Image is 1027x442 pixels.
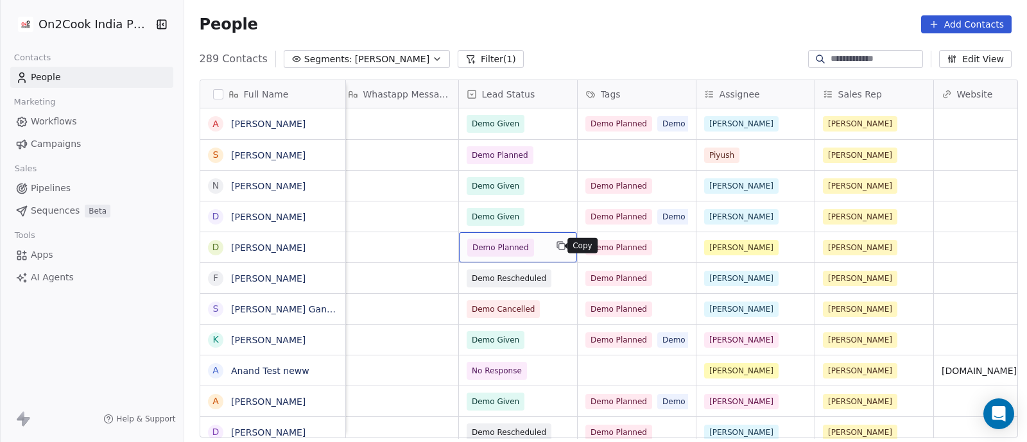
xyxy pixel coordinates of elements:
[200,15,258,34] span: People
[823,209,897,225] span: [PERSON_NAME]
[212,117,219,131] div: A
[983,398,1014,429] div: Open Intercom Messenger
[939,50,1012,68] button: Edit View
[472,395,519,408] span: Demo Given
[304,53,352,66] span: Segments:
[212,179,218,192] div: N
[15,13,145,35] button: On2Cook India Pvt. Ltd.
[212,241,219,254] div: D
[18,17,33,32] img: on2cook%20logo-04%20copy.jpg
[704,148,739,163] span: Piyush
[696,80,815,108] div: Assignee
[585,240,652,255] span: Demo Planned
[921,15,1012,33] button: Add Contacts
[823,148,897,163] span: [PERSON_NAME]
[213,271,218,285] div: F
[704,425,779,440] span: [PERSON_NAME]
[838,88,882,101] span: Sales Rep
[212,302,218,316] div: S
[704,209,779,225] span: [PERSON_NAME]
[363,88,451,101] span: Whastapp Message
[472,241,529,254] span: Demo Planned
[823,332,897,348] span: [PERSON_NAME]
[10,267,173,288] a: AI Agents
[585,271,652,286] span: Demo Planned
[704,394,779,409] span: [PERSON_NAME]
[10,244,173,266] a: Apps
[244,88,289,101] span: Full Name
[472,117,519,130] span: Demo Given
[585,425,652,440] span: Demo Planned
[472,210,519,223] span: Demo Given
[704,240,779,255] span: [PERSON_NAME]
[704,116,779,132] span: [PERSON_NAME]
[10,111,173,132] a: Workflows
[578,80,696,108] div: Tags
[823,425,897,440] span: [PERSON_NAME]
[720,88,760,101] span: Assignee
[601,88,621,101] span: Tags
[31,182,71,195] span: Pipelines
[472,149,528,162] span: Demo Planned
[231,150,306,160] a: [PERSON_NAME]
[704,302,779,317] span: [PERSON_NAME]
[231,273,306,284] a: [PERSON_NAME]
[585,116,652,132] span: Demo Planned
[704,363,779,378] span: [PERSON_NAME]
[472,303,535,316] span: Demo Cancelled
[31,115,77,128] span: Workflows
[31,71,61,84] span: People
[957,88,993,101] span: Website
[10,133,173,155] a: Campaigns
[231,242,306,253] a: [PERSON_NAME]
[704,178,779,194] span: [PERSON_NAME]
[212,333,218,346] div: K
[585,394,652,409] span: Demo Planned
[200,108,346,438] div: grid
[231,304,346,314] a: [PERSON_NAME] Ganguly
[200,80,345,108] div: Full Name
[704,332,779,348] span: [PERSON_NAME]
[8,92,61,112] span: Marketing
[704,271,779,286] span: [PERSON_NAME]
[482,88,535,101] span: Lead Status
[10,200,173,221] a: SequencesBeta
[9,159,42,178] span: Sales
[10,67,173,88] a: People
[231,427,306,438] a: [PERSON_NAME]
[31,137,81,151] span: Campaigns
[585,302,652,317] span: Demo Planned
[472,180,519,192] span: Demo Given
[815,80,933,108] div: Sales Rep
[10,178,173,199] a: Pipelines
[472,272,546,285] span: Demo Rescheduled
[823,116,897,132] span: [PERSON_NAME]
[212,148,218,162] div: S
[31,271,74,284] span: AI Agents
[9,226,40,245] span: Tools
[657,116,716,132] span: Demo Given
[942,366,1017,376] a: [DOMAIN_NAME]
[212,364,219,377] div: A
[355,53,429,66] span: [PERSON_NAME]
[657,394,716,409] span: Demo Given
[459,80,577,108] div: Lead Status
[823,302,897,317] span: [PERSON_NAME]
[657,332,716,348] span: Demo Given
[85,205,110,217] span: Beta
[231,366,309,376] a: Anand Test neww
[231,335,306,345] a: [PERSON_NAME]
[657,209,716,225] span: Demo Given
[823,271,897,286] span: [PERSON_NAME]
[823,363,897,378] span: [PERSON_NAME]
[231,212,306,222] a: [PERSON_NAME]
[458,50,524,68] button: Filter(1)
[573,241,592,251] p: Copy
[823,178,897,194] span: [PERSON_NAME]
[103,414,175,424] a: Help & Support
[31,248,53,262] span: Apps
[212,425,219,439] div: D
[231,181,306,191] a: [PERSON_NAME]
[200,51,268,67] span: 289 Contacts
[39,16,151,33] span: On2Cook India Pvt. Ltd.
